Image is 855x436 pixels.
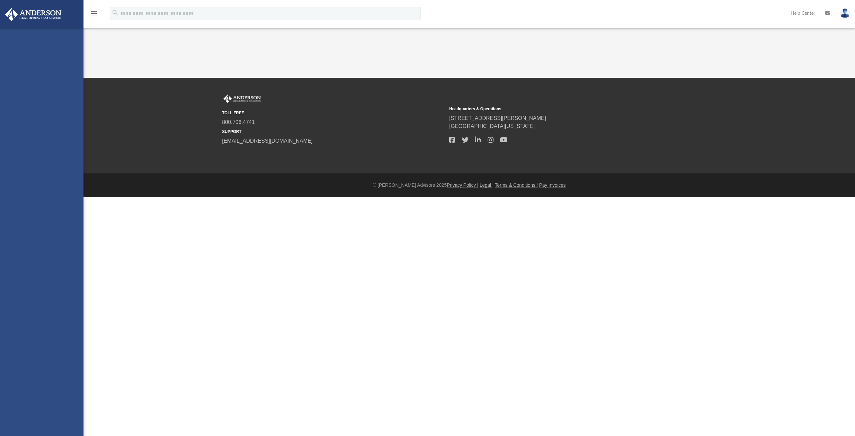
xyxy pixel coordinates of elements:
small: TOLL FREE [222,110,445,116]
img: Anderson Advisors Platinum Portal [222,95,262,103]
small: SUPPORT [222,129,445,135]
a: Legal | [480,182,494,188]
img: User Pic [840,8,850,18]
a: Terms & Conditions | [495,182,538,188]
a: [STREET_ADDRESS][PERSON_NAME] [449,115,546,121]
a: [GEOGRAPHIC_DATA][US_STATE] [449,123,535,129]
a: Pay Invoices [539,182,565,188]
div: © [PERSON_NAME] Advisors 2025 [83,182,855,189]
i: menu [90,9,98,17]
img: Anderson Advisors Platinum Portal [3,8,63,21]
a: 800.706.4741 [222,119,255,125]
a: [EMAIL_ADDRESS][DOMAIN_NAME] [222,138,313,144]
a: Privacy Policy | [447,182,479,188]
a: menu [90,13,98,17]
small: Headquarters & Operations [449,106,672,112]
i: search [112,9,119,16]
